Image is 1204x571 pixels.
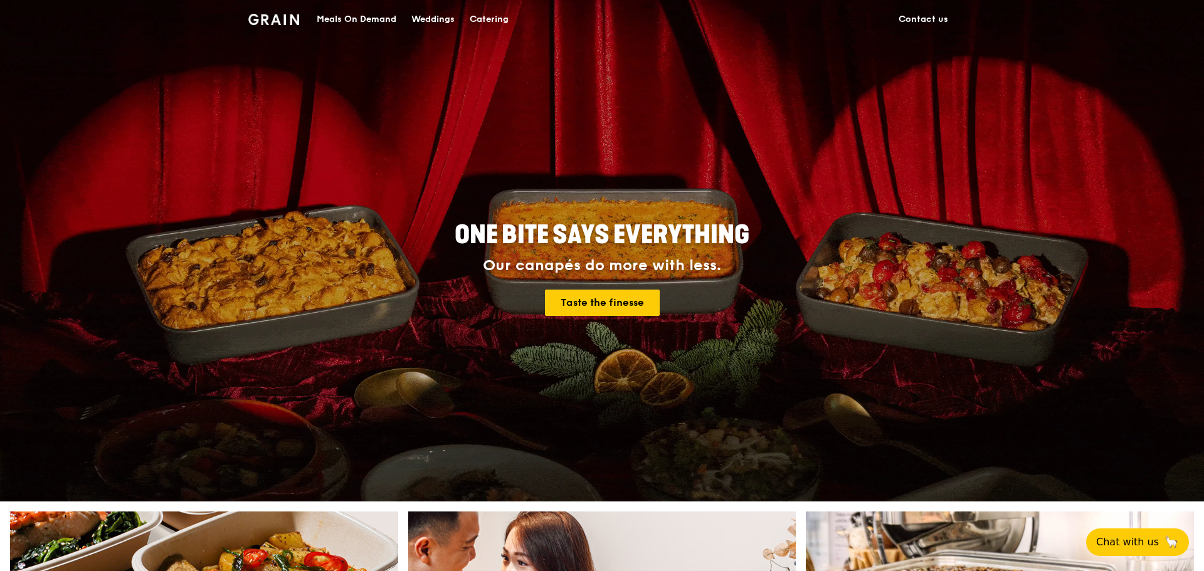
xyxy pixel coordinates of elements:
a: Catering [462,1,516,38]
span: ONE BITE SAYS EVERYTHING [455,220,749,250]
div: Meals On Demand [317,1,396,38]
div: Weddings [411,1,455,38]
div: Our canapés do more with less. [376,257,828,275]
span: 🦙 [1164,535,1179,550]
a: Weddings [404,1,462,38]
span: Chat with us [1096,535,1159,550]
button: Chat with us🦙 [1086,528,1189,556]
a: Contact us [891,1,956,38]
img: Grain [248,14,299,25]
div: Catering [470,1,509,38]
a: Taste the finesse [545,290,660,316]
